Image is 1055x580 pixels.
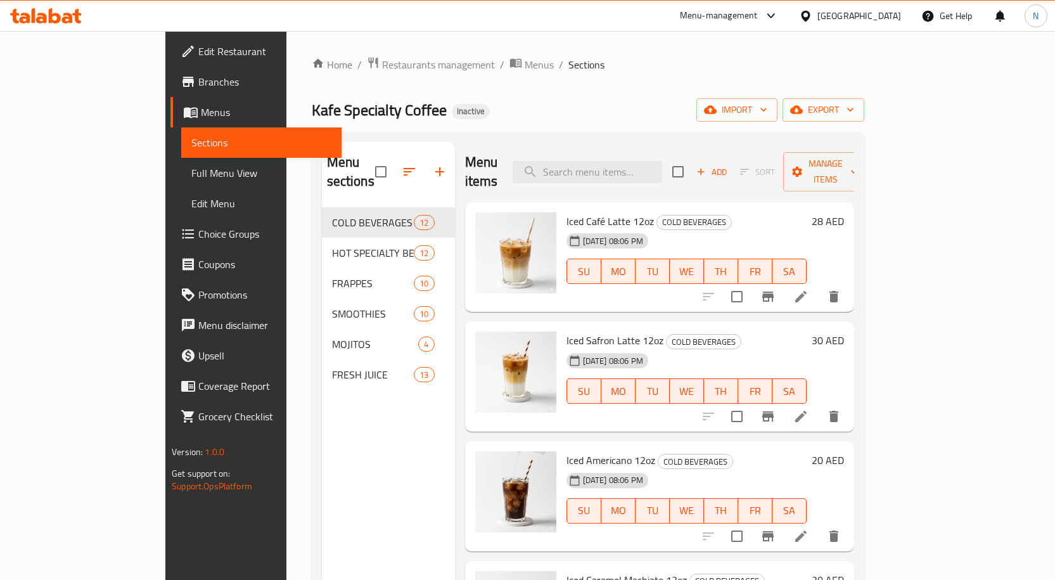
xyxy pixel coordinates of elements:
[738,498,772,524] button: FR
[414,308,433,320] span: 10
[322,268,455,299] div: FRAPPES10
[559,57,563,72] li: /
[170,97,342,127] a: Menus
[322,202,455,395] nav: Menu sections
[812,212,844,230] h6: 28 AED
[327,153,375,191] h2: Menu sections
[656,215,732,230] div: COLD BEVERAGES
[572,501,596,520] span: SU
[753,521,783,551] button: Branch-specific-item
[578,474,648,486] span: [DATE] 08:06 PM
[709,501,733,520] span: TH
[181,127,342,158] a: Sections
[709,382,733,401] span: TH
[322,238,455,268] div: HOT SPECIALTY BEVERAGES12
[732,162,783,182] span: Select section first
[753,401,783,432] button: Branch-specific-item
[357,57,362,72] li: /
[414,369,433,381] span: 13
[578,235,648,247] span: [DATE] 08:06 PM
[172,444,203,460] span: Version:
[793,156,858,188] span: Manage items
[414,217,433,229] span: 12
[414,276,434,291] div: items
[572,262,596,281] span: SU
[198,287,331,302] span: Promotions
[332,337,419,352] span: MOJITOS
[724,403,750,430] span: Select to update
[772,378,807,404] button: SA
[170,36,342,67] a: Edit Restaurant
[198,44,331,59] span: Edit Restaurant
[675,262,699,281] span: WE
[525,57,554,72] span: Menus
[658,454,732,469] span: COLD BEVERAGES
[332,245,414,261] div: HOT SPECIALTY BEVERAGES
[680,8,758,23] div: Menu-management
[332,367,414,382] span: FRESH JUICE
[675,501,699,520] span: WE
[568,57,604,72] span: Sections
[170,280,342,310] a: Promotions
[201,105,331,120] span: Menus
[414,215,434,230] div: items
[704,378,738,404] button: TH
[578,355,648,367] span: [DATE] 08:06 PM
[465,153,498,191] h2: Menu items
[566,331,663,350] span: Iced Safron Latte 12oz
[819,401,849,432] button: delete
[172,465,230,482] span: Get support on:
[198,74,331,89] span: Branches
[675,382,699,401] span: WE
[332,276,414,291] span: FRAPPES
[170,340,342,371] a: Upsell
[665,158,691,185] span: Select section
[601,259,636,284] button: MO
[783,98,864,122] button: export
[724,523,750,550] span: Select to update
[777,262,802,281] span: SA
[566,451,655,470] span: Iced Americano 12oz
[812,332,844,349] h6: 30 AED
[566,498,601,524] button: SU
[475,212,556,293] img: Iced Café Latte 12oz
[793,409,809,424] a: Edit menu item
[777,501,802,520] span: SA
[743,501,767,520] span: FR
[601,378,636,404] button: MO
[181,188,342,219] a: Edit Menu
[793,289,809,304] a: Edit menu item
[772,498,807,524] button: SA
[332,215,414,230] div: COLD BEVERAGES
[170,219,342,249] a: Choice Groups
[414,306,434,321] div: items
[414,278,433,290] span: 10
[198,226,331,242] span: Choice Groups
[738,378,772,404] button: FR
[322,299,455,329] div: SMOOTHIES10
[566,212,654,231] span: Iced Café Latte 12oz
[198,318,331,333] span: Menu disclaimer
[753,281,783,312] button: Branch-specific-item
[606,501,630,520] span: MO
[322,359,455,390] div: FRESH JUICE13
[170,310,342,340] a: Menu disclaimer
[724,283,750,310] span: Select to update
[452,106,490,117] span: Inactive
[191,196,331,211] span: Edit Menu
[670,498,704,524] button: WE
[667,335,741,349] span: COLD BEVERAGES
[332,306,414,321] span: SMOOTHIES
[172,478,252,494] a: Support.OpsPlatform
[322,207,455,238] div: COLD BEVERAGES12
[636,378,670,404] button: TU
[812,451,844,469] h6: 20 AED
[641,262,665,281] span: TU
[707,102,767,118] span: import
[198,257,331,272] span: Coupons
[670,259,704,284] button: WE
[181,158,342,188] a: Full Menu View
